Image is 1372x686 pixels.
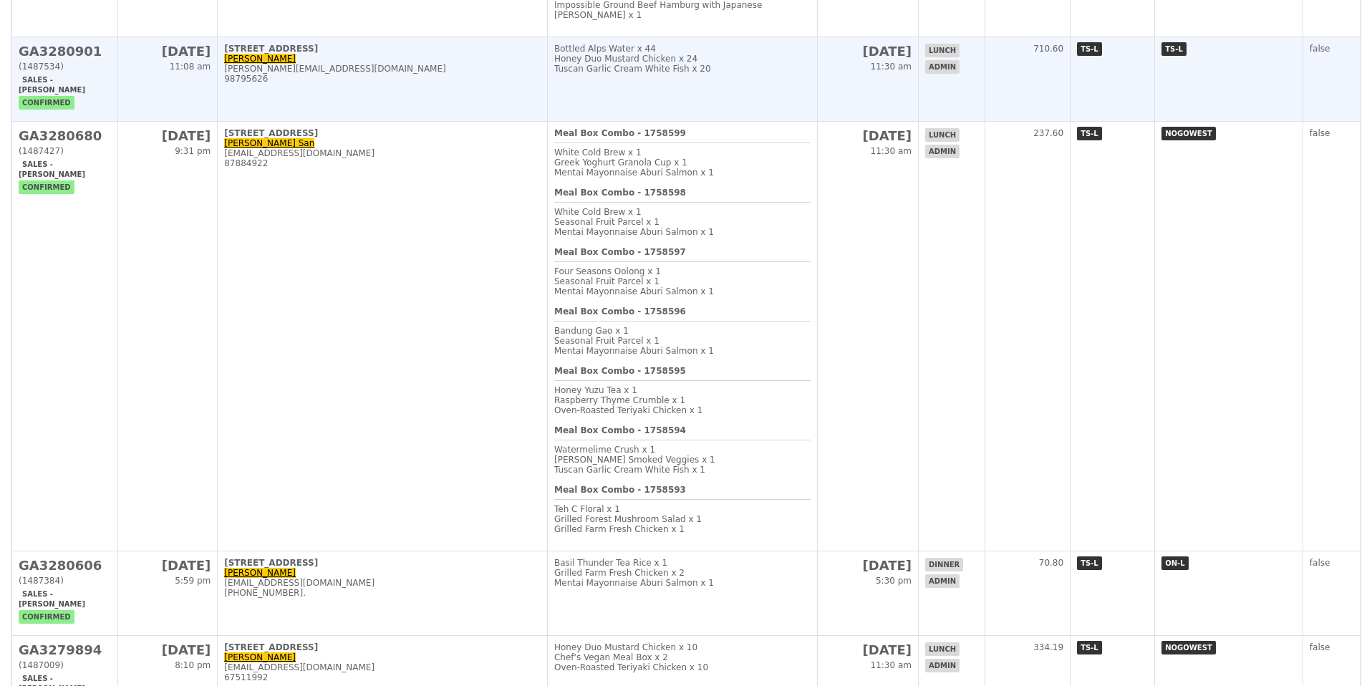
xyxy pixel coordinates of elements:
[554,568,811,578] div: Grilled Farm Fresh Chicken x 2
[554,385,637,395] span: Honey Yuzu Tea x 1
[554,652,811,662] div: Chef's Vegan Meal Box x 2
[824,642,912,657] h2: [DATE]
[925,128,960,142] span: lunch
[19,62,111,72] div: (1487534)
[224,578,541,588] div: [EMAIL_ADDRESS][DOMAIN_NAME]
[125,44,211,59] h2: [DATE]
[554,336,660,346] span: Seasonal Fruit Parcel x 1
[19,146,111,156] div: (1487427)
[554,425,686,435] b: Meal Box Combo - 1758594
[554,168,714,178] span: Mentai Mayonnaise Aburi Salmon x 1
[1310,642,1330,652] span: false
[1033,642,1063,652] span: 334.19
[554,276,660,286] span: Seasonal Fruit Parcel x 1
[925,642,960,656] span: lunch
[554,247,686,257] b: Meal Box Combo - 1758597
[125,558,211,573] h2: [DATE]
[19,128,111,143] h2: GA3280680
[554,405,702,415] span: Oven‑Roasted Teriyaki Chicken x 1
[554,465,705,475] span: Tuscan Garlic Cream White Fish x 1
[554,445,655,455] span: Watermelime Crush x 1
[1077,556,1102,570] span: TS-L
[824,44,912,59] h2: [DATE]
[224,588,541,598] div: [PHONE_NUMBER].
[554,558,811,568] div: Basil Thunder Tea Rice x 1
[876,576,912,586] span: 5:30 pm
[554,642,811,652] div: Honey Duo Mustard Chicken x 10
[554,662,811,672] div: Oven‑Roasted Teriyaki Chicken x 10
[1077,127,1102,140] span: TS-L
[224,44,541,54] div: [STREET_ADDRESS]
[19,96,74,110] span: confirmed
[925,60,960,74] span: admin
[125,642,211,657] h2: [DATE]
[19,44,111,59] h2: GA3280901
[925,44,960,57] span: lunch
[175,660,211,670] span: 8:10 pm
[554,504,620,514] span: Teh C Floral x 1
[554,207,642,217] span: White Cold Brew x 1
[19,587,89,611] span: Sales - [PERSON_NAME]
[1033,128,1063,138] span: 237.60
[1039,558,1063,568] span: 70.80
[824,558,912,573] h2: [DATE]
[1077,641,1102,654] span: TS-L
[19,610,74,624] span: confirmed
[554,346,714,356] span: Mentai Mayonnaise Aburi Salmon x 1
[554,286,714,296] span: Mentai Mayonnaise Aburi Salmon x 1
[224,558,541,568] div: [STREET_ADDRESS]
[1161,127,1215,140] span: NOGOWEST
[871,62,912,72] span: 11:30 am
[19,576,111,586] div: (1487384)
[224,652,296,662] a: [PERSON_NAME]
[125,128,211,143] h2: [DATE]
[554,524,685,534] span: Grilled Farm Fresh Chicken x 1
[554,485,686,495] b: Meal Box Combo - 1758593
[175,146,211,156] span: 9:31 pm
[554,64,811,74] div: Tuscan Garlic Cream White Fish x 20
[19,558,111,573] h2: GA3280606
[925,574,960,588] span: admin
[554,188,686,198] b: Meal Box Combo - 1758598
[224,64,541,74] div: [PERSON_NAME][EMAIL_ADDRESS][DOMAIN_NAME]
[554,395,685,405] span: Raspberry Thyme Crumble x 1
[1310,44,1330,54] span: false
[1161,556,1188,570] span: ON-L
[1310,128,1330,138] span: false
[1310,558,1330,568] span: false
[170,62,211,72] span: 11:08 am
[554,128,686,138] b: Meal Box Combo - 1758599
[824,128,912,143] h2: [DATE]
[871,146,912,156] span: 11:30 am
[1077,42,1102,56] span: TS-L
[925,145,960,158] span: admin
[224,662,541,672] div: [EMAIL_ADDRESS][DOMAIN_NAME]
[554,148,642,158] span: White Cold Brew x 1
[554,578,811,588] div: Mentai Mayonnaise Aburi Salmon x 1
[871,660,912,670] span: 11:30 am
[554,44,811,54] div: Bottled Alps Water x 44
[19,642,111,657] h2: GA3279894
[554,326,629,336] span: Bandung Gao x 1
[224,672,541,682] div: 67511992
[224,138,314,148] a: [PERSON_NAME] San
[554,266,661,276] span: Four Seasons Oolong x 1
[554,455,715,465] span: [PERSON_NAME] Smoked Veggies x 1
[224,158,541,168] div: 87884922
[19,73,89,97] span: Sales - [PERSON_NAME]
[554,158,687,168] span: Greek Yoghurt Granola Cup x 1
[19,180,74,194] span: confirmed
[554,217,660,227] span: Seasonal Fruit Parcel x 1
[554,54,811,64] div: Honey Duo Mustard Chicken x 24
[224,148,541,158] div: [EMAIL_ADDRESS][DOMAIN_NAME]
[554,227,714,237] span: Mentai Mayonnaise Aburi Salmon x 1
[554,514,702,524] span: Grilled Forest Mushroom Salad x 1
[19,158,89,181] span: Sales - [PERSON_NAME]
[175,576,211,586] span: 5:59 pm
[224,642,541,652] div: [STREET_ADDRESS]
[19,660,111,670] div: (1487009)
[554,306,686,317] b: Meal Box Combo - 1758596
[1033,44,1063,54] span: 710.60
[925,659,960,672] span: admin
[554,366,686,376] b: Meal Box Combo - 1758595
